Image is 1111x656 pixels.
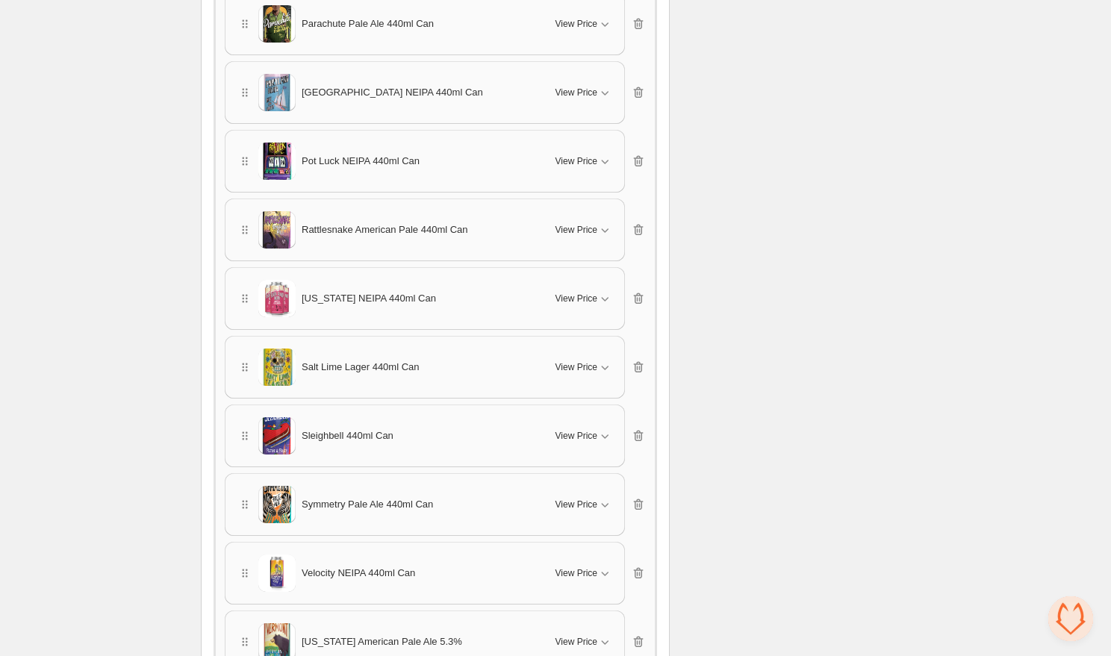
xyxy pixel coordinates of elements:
[555,87,597,99] span: View Price
[555,293,597,304] span: View Price
[547,561,621,585] button: View Price
[547,149,621,173] button: View Price
[302,85,483,100] span: [GEOGRAPHIC_DATA] NEIPA 440ml Can
[258,280,296,317] img: Rhode Island NEIPA 440ml Can
[555,224,597,236] span: View Price
[302,360,420,375] span: Salt Lime Lager 440ml Can
[555,567,597,579] span: View Price
[258,122,296,200] img: Pot Luck NEIPA 440ml Can
[302,497,433,512] span: Symmetry Pale Ale 440ml Can
[258,332,296,402] img: Salt Lime Lager 440ml Can
[302,291,436,306] span: [US_STATE] NEIPA 440ml Can
[555,18,597,30] span: View Price
[547,630,621,654] button: View Price
[1048,596,1093,641] div: Open chat
[258,555,296,592] img: Velocity NEIPA 440ml Can
[302,634,462,649] span: [US_STATE] American Pale Ale 5.3%
[555,155,597,167] span: View Price
[258,396,296,475] img: Sleighbell 440ml Can
[258,465,296,543] img: Symmetry Pale Ale 440ml Can
[547,12,621,36] button: View Price
[555,430,597,442] span: View Price
[302,222,468,237] span: Rattlesnake American Pale 440ml Can
[555,499,597,510] span: View Price
[258,190,296,269] img: Rattlesnake American Pale 440ml Can
[547,81,621,104] button: View Price
[555,361,597,373] span: View Price
[258,58,296,127] img: Portland NEIPA 440ml Can
[302,154,420,169] span: Pot Luck NEIPA 440ml Can
[302,428,393,443] span: Sleighbell 440ml Can
[302,566,415,581] span: Velocity NEIPA 440ml Can
[547,493,621,516] button: View Price
[547,355,621,379] button: View Price
[547,218,621,242] button: View Price
[302,16,434,31] span: Parachute Pale Ale 440ml Can
[547,424,621,448] button: View Price
[547,287,621,310] button: View Price
[555,636,597,648] span: View Price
